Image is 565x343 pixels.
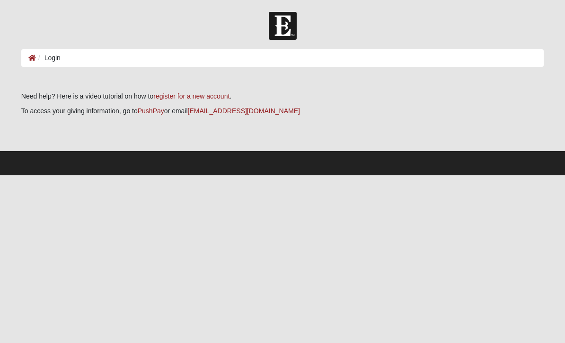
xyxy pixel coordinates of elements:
[21,106,544,116] p: To access your giving information, go to or email
[269,12,297,40] img: Church of Eleven22 Logo
[21,91,544,101] p: Need help? Here is a video tutorial on how to .
[153,92,230,100] a: register for a new account
[138,107,164,115] a: PushPay
[188,107,300,115] a: [EMAIL_ADDRESS][DOMAIN_NAME]
[36,53,61,63] li: Login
